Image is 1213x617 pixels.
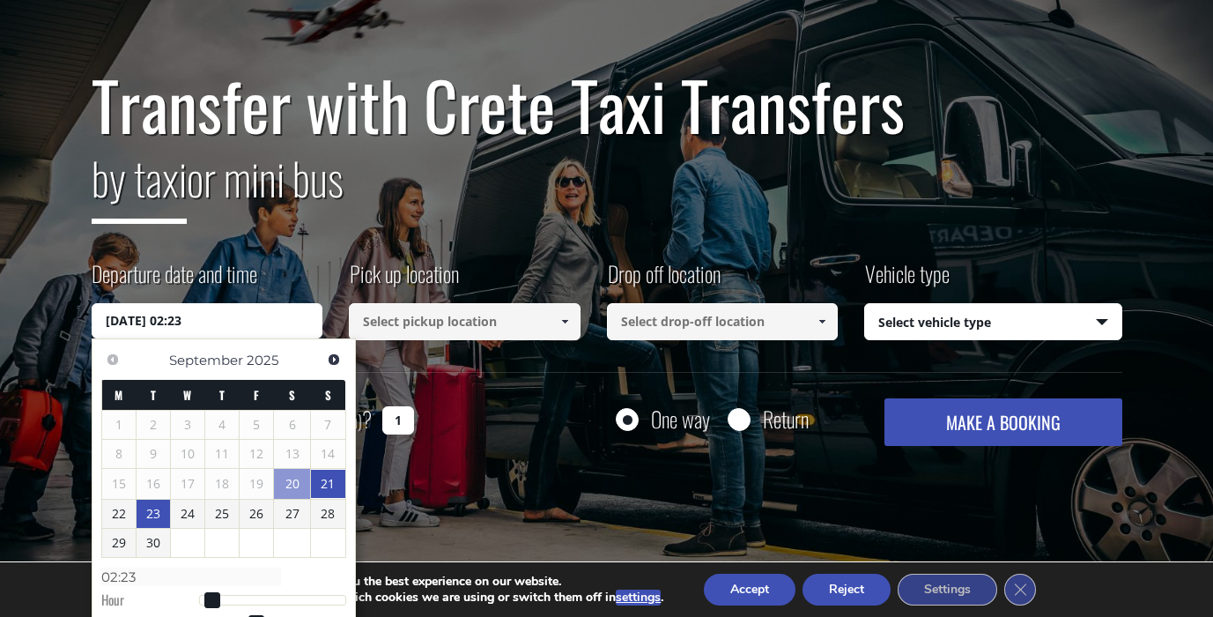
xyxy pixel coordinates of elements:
[102,500,136,528] a: 22
[102,529,136,557] a: 29
[616,590,661,606] button: settings
[274,411,310,439] span: 6
[171,470,204,498] span: 17
[171,411,204,439] span: 3
[325,386,331,404] span: Sunday
[240,500,273,528] a: 26
[1004,574,1036,606] button: Close GDPR Cookie Banner
[289,386,295,404] span: Saturday
[137,411,170,439] span: 2
[169,352,243,368] span: September
[274,500,310,528] a: 27
[205,411,239,439] span: 4
[651,408,710,430] label: One way
[205,500,239,528] a: 25
[254,386,259,404] span: Friday
[898,574,997,606] button: Settings
[115,386,122,404] span: Monday
[137,529,170,557] a: 30
[704,574,795,606] button: Accept
[322,348,346,372] a: Next
[763,408,809,430] label: Return
[864,258,950,303] label: Vehicle type
[137,440,170,468] span: 9
[349,303,581,340] input: Select pickup location
[101,591,199,613] dt: Hour
[311,411,344,439] span: 7
[865,304,1121,341] span: Select vehicle type
[92,398,372,442] label: How many passengers ?
[311,440,344,468] span: 14
[327,353,341,367] span: Next
[171,500,204,528] a: 24
[151,386,156,404] span: Tuesday
[884,398,1121,446] button: MAKE A BOOKING
[240,411,273,439] span: 5
[240,470,273,498] span: 19
[247,352,278,368] span: 2025
[102,411,136,439] span: 1
[349,258,459,303] label: Pick up location
[92,145,187,224] span: by taxi
[174,590,663,606] p: You can find out more about which cookies we are using or switch them off in .
[219,386,225,404] span: Thursday
[607,303,839,340] input: Select drop-off location
[274,469,310,499] a: 20
[171,440,204,468] span: 10
[274,440,310,468] span: 13
[137,470,170,498] span: 16
[101,348,125,372] a: Previous
[550,303,579,340] a: Show All Items
[205,440,239,468] span: 11
[205,470,239,498] span: 18
[92,258,257,303] label: Departure date and time
[102,470,136,498] span: 15
[183,386,191,404] span: Wednesday
[174,574,663,590] p: We are using cookies to give you the best experience on our website.
[92,68,1122,142] h1: Transfer with Crete Taxi Transfers
[607,258,721,303] label: Drop off location
[137,500,170,528] a: 23
[311,470,344,498] a: 21
[240,440,273,468] span: 12
[803,574,891,606] button: Reject
[808,303,837,340] a: Show All Items
[311,500,344,528] a: 28
[92,142,1122,237] h2: or mini bus
[106,353,120,367] span: Previous
[102,440,136,468] span: 8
